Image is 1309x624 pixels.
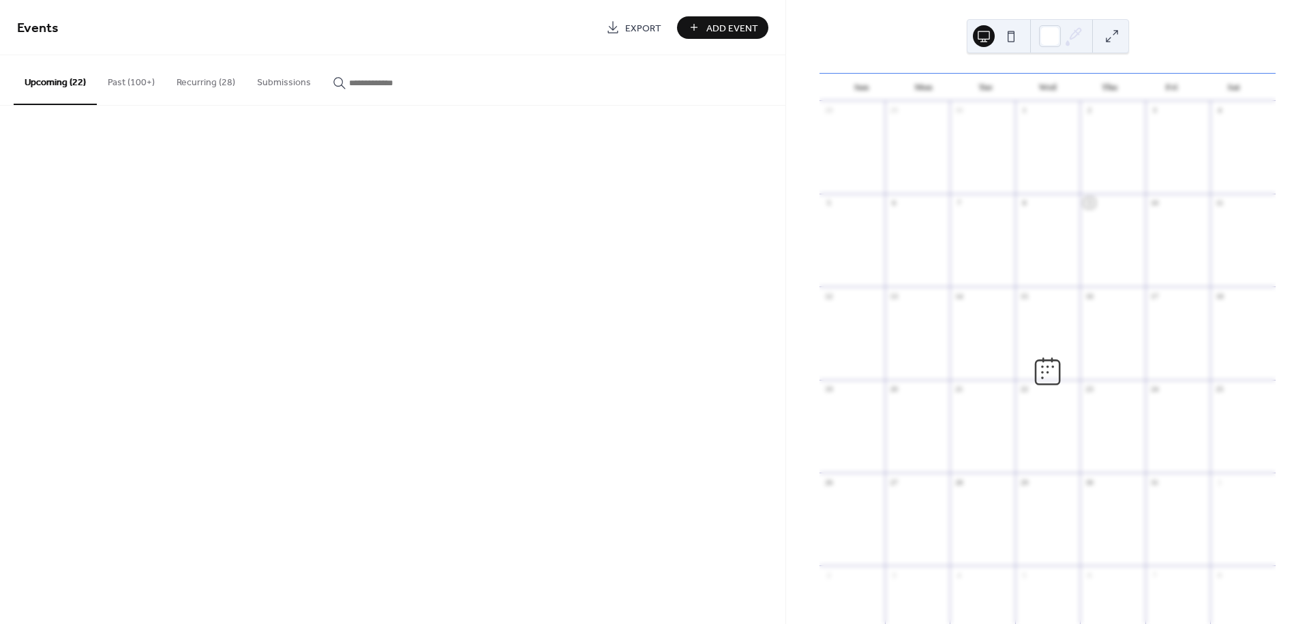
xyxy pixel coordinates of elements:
[1017,74,1079,101] div: Wed
[1084,198,1094,208] div: 9
[1079,74,1141,101] div: Thu
[596,16,672,39] a: Export
[954,74,1017,101] div: Tue
[889,198,899,208] div: 6
[1214,105,1224,115] div: 4
[1084,105,1094,115] div: 2
[1084,569,1094,580] div: 6
[889,477,899,487] div: 27
[1149,384,1160,394] div: 24
[889,291,899,301] div: 13
[1019,198,1029,208] div: 8
[954,384,964,394] div: 21
[1019,291,1029,301] div: 15
[892,74,954,101] div: Mon
[954,291,964,301] div: 14
[954,198,964,208] div: 7
[889,569,899,580] div: 3
[1214,569,1224,580] div: 8
[706,21,758,35] span: Add Event
[166,55,246,104] button: Recurring (28)
[889,105,899,115] div: 29
[1141,74,1203,101] div: Fri
[824,198,834,208] div: 5
[1019,477,1029,487] div: 29
[824,384,834,394] div: 19
[1214,477,1224,487] div: 1
[1084,384,1094,394] div: 23
[1149,569,1160,580] div: 7
[1019,569,1029,580] div: 5
[954,477,964,487] div: 28
[824,291,834,301] div: 12
[824,105,834,115] div: 28
[14,55,97,105] button: Upcoming (22)
[246,55,322,104] button: Submissions
[1019,105,1029,115] div: 1
[1214,384,1224,394] div: 25
[1084,291,1094,301] div: 16
[17,15,59,42] span: Events
[1203,74,1265,101] div: Sat
[1149,477,1160,487] div: 31
[1149,291,1160,301] div: 17
[824,569,834,580] div: 2
[1149,105,1160,115] div: 3
[954,569,964,580] div: 4
[1019,384,1029,394] div: 22
[1214,198,1224,208] div: 11
[824,477,834,487] div: 26
[677,16,768,39] button: Add Event
[97,55,166,104] button: Past (100+)
[954,105,964,115] div: 30
[1149,198,1160,208] div: 10
[830,74,892,101] div: Sun
[1084,477,1094,487] div: 30
[889,384,899,394] div: 20
[625,21,661,35] span: Export
[1214,291,1224,301] div: 18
